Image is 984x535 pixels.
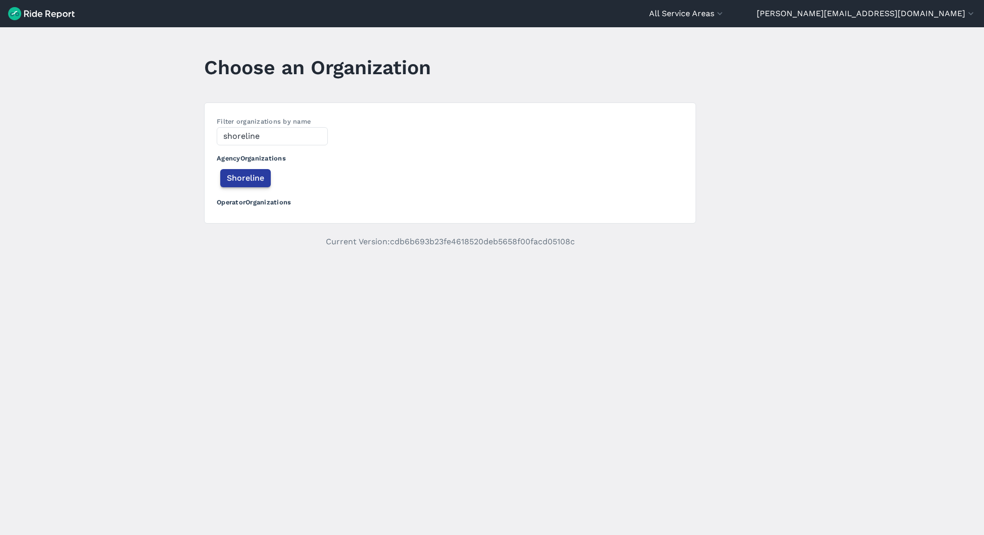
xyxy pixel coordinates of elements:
[217,145,683,167] h3: Agency Organizations
[649,8,725,20] button: All Service Areas
[757,8,976,20] button: [PERSON_NAME][EMAIL_ADDRESS][DOMAIN_NAME]
[204,236,696,248] p: Current Version: cdb6b693b23fe4618520deb5658f00facd05108c
[217,118,311,125] label: Filter organizations by name
[220,169,271,187] button: Shoreline
[8,7,75,20] img: Ride Report
[217,127,328,145] input: Filter by name
[217,189,683,211] h3: Operator Organizations
[204,54,431,81] h1: Choose an Organization
[227,172,264,184] span: Shoreline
